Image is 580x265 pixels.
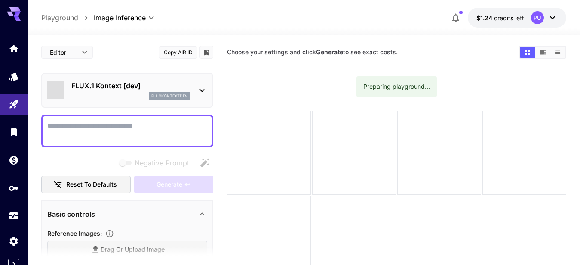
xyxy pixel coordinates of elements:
span: Reference Images : [47,230,102,237]
span: Image Inference [94,12,146,23]
div: Please upload a reference image [134,176,213,193]
p: FLUX.1 Kontext [dev] [71,81,190,91]
span: Negative Prompt [135,158,189,168]
nav: breadcrumb [41,12,94,23]
div: PU [531,11,544,24]
div: Usage [9,211,19,221]
span: Editor [50,48,77,57]
b: Generate [316,48,343,56]
div: API Keys [9,183,19,193]
div: Library [9,127,19,137]
div: Settings [9,236,19,246]
button: Show images in grid view [520,47,535,58]
div: Basic controls [47,204,207,224]
div: $1.23807 [476,13,524,22]
button: $1.23807PU [468,8,566,28]
span: $1.24 [476,14,494,22]
button: Add to library [203,47,210,57]
div: Preparing playground... [363,79,430,94]
button: Show images in video view [535,47,550,58]
span: Negative prompts are not compatible with the selected model. [117,157,196,168]
div: Models [9,71,19,82]
div: Home [9,43,19,54]
div: Wallet [9,155,19,165]
div: Playground [9,99,19,110]
button: Show images in list view [550,47,565,58]
div: Show images in grid viewShow images in video viewShow images in list view [519,46,566,59]
button: Copy AIR ID [159,46,197,59]
p: Basic controls [47,209,95,219]
button: Reset to defaults [41,176,131,193]
a: Playground [41,12,78,23]
div: FLUX.1 Kontext [dev]fluxkontextdev [47,77,207,103]
p: fluxkontextdev [151,93,187,99]
span: credits left [494,14,524,22]
button: Upload a reference image to guide the result. This is needed for Image-to-Image or Inpainting. Su... [102,229,117,238]
span: Choose your settings and click to see exact costs. [227,48,398,56]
